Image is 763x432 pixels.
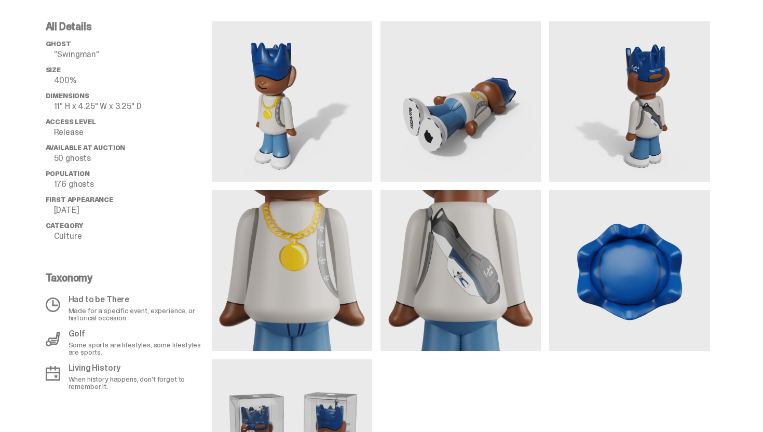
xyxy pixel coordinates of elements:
p: When history happens, don't forget to remember it. [69,375,206,390]
img: media gallery image [212,190,372,350]
p: 50 ghosts [54,154,212,163]
p: Golf [69,330,206,338]
p: All Details [46,21,212,32]
p: Release [54,128,212,137]
p: Culture [54,232,212,240]
span: First Appearance [46,195,113,204]
p: 176 ghosts [54,180,212,188]
img: media gallery image [549,21,710,182]
p: “Swingman” [54,50,212,59]
p: Some sports are lifestyles; some lifestyles are sports. [69,341,206,356]
p: [DATE] [54,206,212,214]
img: media gallery image [380,21,541,182]
span: Population [46,169,90,178]
p: Had to be There [69,295,206,304]
span: Dimensions [46,91,89,100]
p: 11" H x 4.25" W x 3.25" D [54,102,212,111]
span: Available at Auction [46,143,126,152]
span: ghost [46,39,71,48]
span: Category [46,221,84,230]
p: Living History [69,364,206,372]
p: Taxonomy [46,273,206,283]
p: Made for a specific event, experience, or historical occasion. [69,307,206,321]
img: media gallery image [549,190,710,350]
span: Size [46,65,61,74]
span: Access Level [46,117,96,126]
img: media gallery image [380,190,541,350]
p: 400% [54,76,212,85]
img: media gallery image [212,21,372,182]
